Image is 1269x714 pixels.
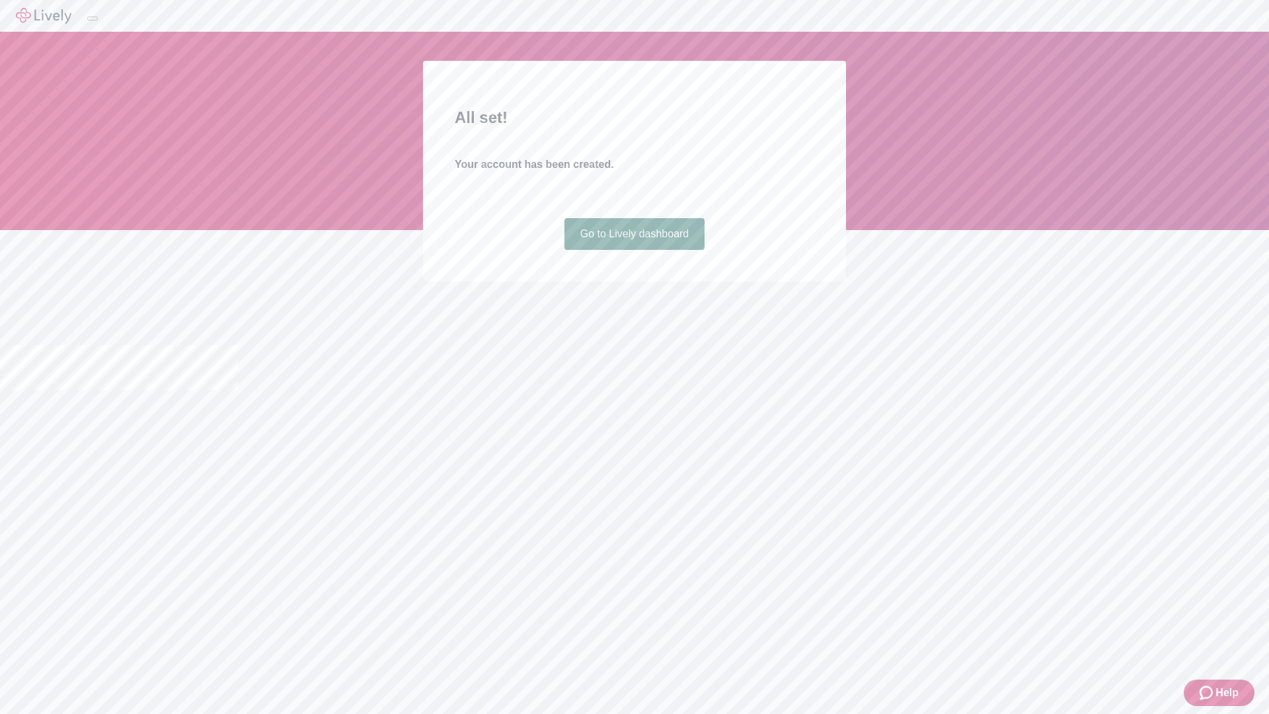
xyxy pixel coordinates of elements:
[1184,680,1254,706] button: Zendesk support iconHelp
[87,17,98,20] button: Log out
[1200,685,1215,701] svg: Zendesk support icon
[455,157,814,173] h4: Your account has been created.
[564,218,705,250] a: Go to Lively dashboard
[455,106,814,130] h2: All set!
[1215,685,1239,701] span: Help
[16,8,71,24] img: Lively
